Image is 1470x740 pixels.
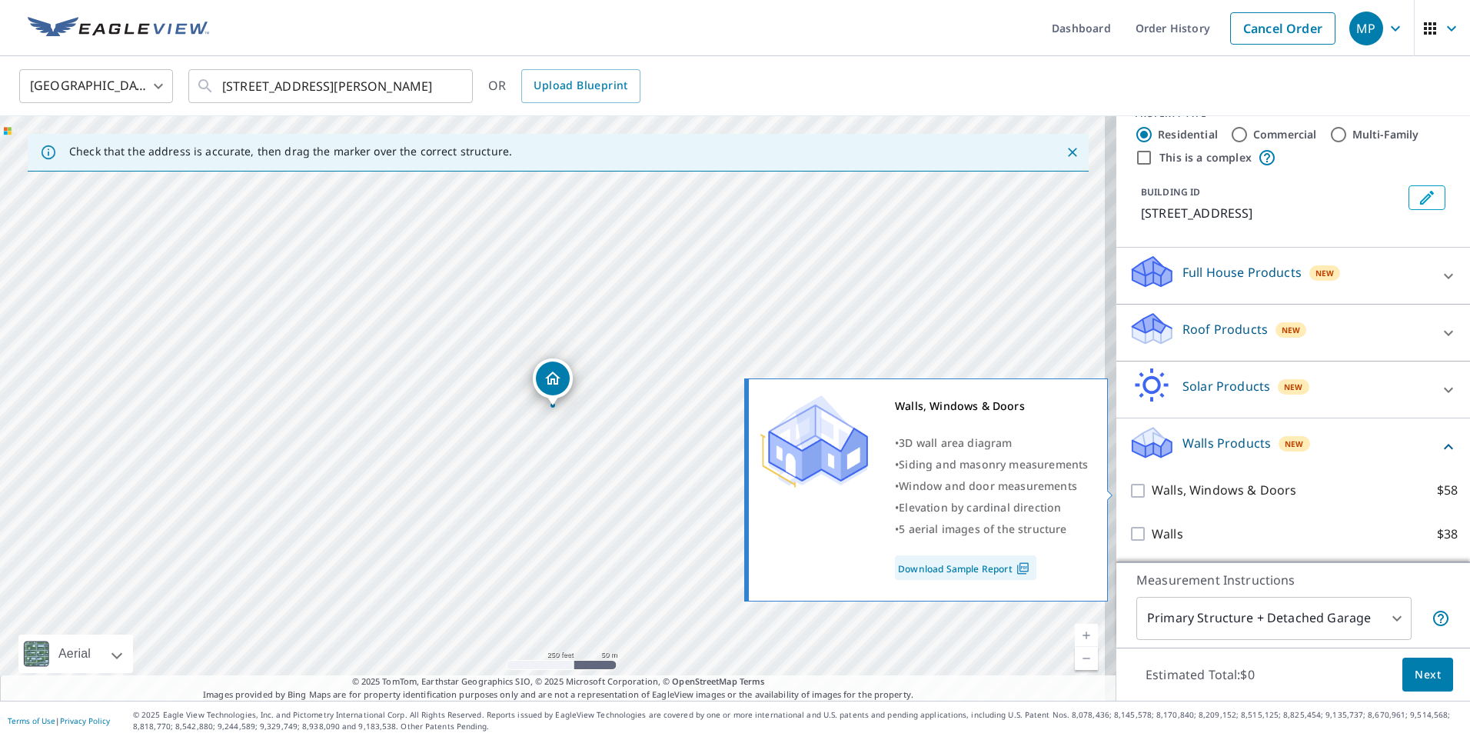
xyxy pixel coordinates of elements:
[1437,481,1458,500] p: $58
[899,435,1012,450] span: 3D wall area diagram
[1133,658,1267,692] p: Estimated Total: $0
[18,635,133,673] div: Aerial
[899,478,1077,493] span: Window and door measurements
[1432,609,1450,628] span: Your report will include the primary structure and a detached garage if one exists.
[1158,127,1218,142] label: Residential
[1129,311,1458,355] div: Roof ProductsNew
[352,675,765,688] span: © 2025 TomTom, Earthstar Geographics SIO, © 2025 Microsoft Corporation, ©
[1437,525,1458,544] p: $38
[1136,597,1412,640] div: Primary Structure + Detached Garage
[1230,12,1335,45] a: Cancel Order
[1129,254,1458,298] div: Full House ProductsNew
[1182,377,1270,395] p: Solar Products
[895,555,1036,580] a: Download Sample Report
[1141,185,1200,198] p: BUILDING ID
[760,395,868,488] img: Premium
[1402,658,1453,692] button: Next
[133,709,1462,732] p: © 2025 Eagle View Technologies, Inc. and Pictometry International Corp. All Rights Reserved. Repo...
[1182,263,1302,282] p: Full House Products
[19,65,173,108] div: [GEOGRAPHIC_DATA]
[899,500,1061,515] span: Elevation by cardinal direction
[895,497,1088,518] div: •
[28,17,209,40] img: EV Logo
[534,76,627,95] span: Upload Blueprint
[1136,571,1450,589] p: Measurement Instructions
[895,454,1088,475] div: •
[1349,12,1383,45] div: MP
[54,635,95,673] div: Aerial
[1129,368,1458,412] div: Solar ProductsNew
[899,522,1066,536] span: 5 aerial images of the structure
[899,457,1088,472] span: Siding and masonry measurements
[1253,127,1317,142] label: Commercial
[8,716,110,725] p: |
[672,675,737,687] a: OpenStreetMap
[895,395,1088,417] div: Walls, Windows & Doors
[8,715,55,726] a: Terms of Use
[1282,324,1301,336] span: New
[1063,142,1083,162] button: Close
[1152,525,1183,544] p: Walls
[1013,562,1033,575] img: Pdf Icon
[895,518,1088,540] div: •
[222,65,441,108] input: Search by address or latitude-longitude
[1408,185,1445,210] button: Edit building 1
[521,69,640,103] a: Upload Blueprint
[1075,624,1098,647] a: Current Level 17, Zoom In
[1129,425,1458,468] div: Walls ProductsNew
[1352,127,1419,142] label: Multi-Family
[69,145,512,158] p: Check that the address is accurate, then drag the marker over the correct structure.
[1315,267,1335,279] span: New
[1152,481,1296,500] p: Walls, Windows & Doors
[1284,381,1303,393] span: New
[1182,434,1271,452] p: Walls Products
[1182,320,1268,338] p: Roof Products
[895,432,1088,454] div: •
[533,358,573,406] div: Dropped pin, building 1, Residential property, 5036 Lakewood Dr Norwalk, IA 50211
[488,69,640,103] div: OR
[1285,438,1304,450] span: New
[60,715,110,726] a: Privacy Policy
[1415,665,1441,685] span: Next
[895,475,1088,497] div: •
[1141,204,1402,222] p: [STREET_ADDRESS]
[1075,647,1098,670] a: Current Level 17, Zoom Out
[740,675,765,687] a: Terms
[1159,150,1252,165] label: This is a complex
